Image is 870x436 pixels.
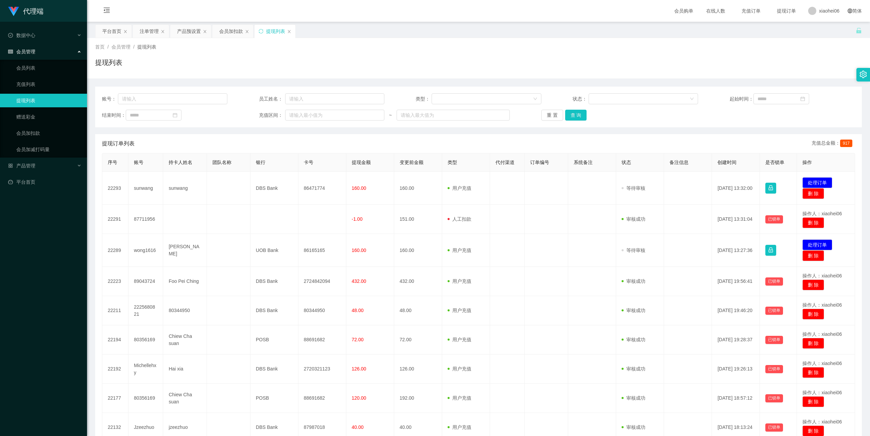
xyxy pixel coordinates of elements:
[107,44,109,50] span: /
[8,7,19,16] img: logo.9652507e.png
[802,390,842,395] span: 操作人：xiaohei06
[416,95,432,103] span: 类型：
[712,234,760,267] td: [DATE] 13:27:36
[448,248,471,253] span: 用户充值
[266,25,285,38] div: 提现列表
[128,296,163,325] td: 2225680821
[394,205,442,234] td: 151.00
[394,325,442,355] td: 72.00
[102,25,121,38] div: 平台首页
[533,97,537,102] i: 图标: down
[163,384,207,413] td: Chiew Cha suan
[573,95,589,103] span: 状态：
[259,29,263,34] i: 图标: sync
[298,384,346,413] td: 88691682
[712,172,760,205] td: [DATE] 13:32:00
[256,160,265,165] span: 银行
[703,8,729,13] span: 在线人数
[840,140,852,147] span: 917
[622,337,645,342] span: 审核成功
[287,30,291,34] i: 图标: close
[250,355,298,384] td: DBS Bank
[352,308,364,313] span: 48.00
[128,325,163,355] td: 80356169
[95,44,105,50] span: 首页
[812,140,855,148] div: 充值总金额：
[800,96,805,101] i: 图标: calendar
[16,61,82,75] a: 会员列表
[765,423,783,432] button: 已锁单
[848,8,852,13] i: 图标: global
[102,172,128,205] td: 22293
[802,367,824,378] button: 删 除
[622,424,645,430] span: 审核成功
[163,234,207,267] td: [PERSON_NAME]
[802,302,842,308] span: 操作人：xiaohei06
[102,355,128,384] td: 22192
[802,279,824,290] button: 删 除
[622,160,631,165] span: 状态
[495,160,515,165] span: 代付渠道
[16,94,82,107] a: 提现列表
[169,160,192,165] span: 持卡人姓名
[8,33,13,38] i: 图标: check-circle-o
[102,205,128,234] td: 22291
[448,366,471,371] span: 用户充值
[250,172,298,205] td: DBS Bank
[250,234,298,267] td: UOB Bank
[250,384,298,413] td: POSB
[622,278,645,284] span: 审核成功
[161,30,165,34] i: 图标: close
[8,175,82,189] a: 图标: dashboard平台首页
[352,160,371,165] span: 提现金额
[448,337,471,342] span: 用户充值
[23,0,43,22] h1: 代理端
[448,278,471,284] span: 用户充值
[622,185,645,191] span: 等待审核
[802,211,842,216] span: 操作人：xiaohei06
[250,267,298,296] td: DBS Bank
[108,160,117,165] span: 序号
[16,110,82,124] a: 赠送彩金
[802,309,824,320] button: 删 除
[394,172,442,205] td: 160.00
[8,163,35,168] span: 产品管理
[102,325,128,355] td: 22194
[712,384,760,413] td: [DATE] 18:57:12
[669,160,689,165] span: 备注信息
[95,0,118,22] i: 图标: menu-fold
[173,113,177,117] i: 图标: calendar
[128,234,163,267] td: wong1616
[802,177,832,188] button: 处理订单
[448,160,457,165] span: 类型
[400,160,423,165] span: 变更前金额
[765,394,783,402] button: 已锁单
[448,424,471,430] span: 用户充值
[352,337,364,342] span: 72.00
[259,95,285,103] span: 员工姓名：
[712,325,760,355] td: [DATE] 19:28:37
[448,216,471,222] span: 人工扣款
[133,44,135,50] span: /
[802,331,842,337] span: 操作人：xiaohei06
[95,57,122,68] h1: 提现列表
[304,160,313,165] span: 卡号
[16,126,82,140] a: 会员加扣款
[765,277,783,286] button: 已锁单
[102,140,135,148] span: 提现订单列表
[802,338,824,349] button: 删 除
[102,95,118,103] span: 账号：
[102,384,128,413] td: 22177
[285,110,384,121] input: 请输入最小值为
[298,234,346,267] td: 86165165
[384,112,397,119] span: ~
[352,216,363,222] span: -1.00
[123,30,127,34] i: 图标: close
[717,160,736,165] span: 创建时间
[8,33,35,38] span: 数据中心
[118,93,228,104] input: 请输入
[219,25,243,38] div: 会员加扣款
[802,361,842,366] span: 操作人：xiaohei06
[765,160,784,165] span: 是否锁单
[212,160,231,165] span: 团队名称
